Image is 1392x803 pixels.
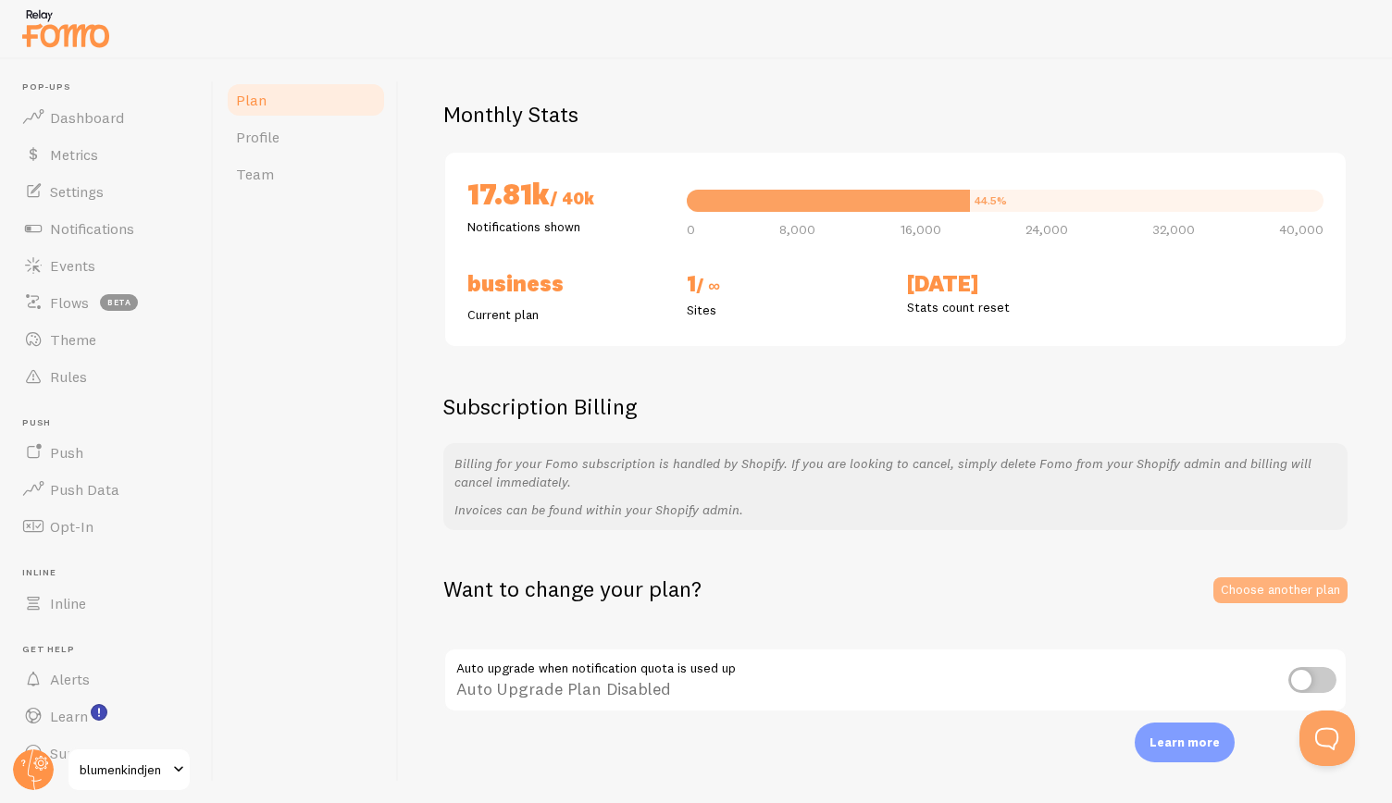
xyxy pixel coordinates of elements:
span: Rules [50,367,87,386]
a: Inline [11,585,202,622]
img: fomo-relay-logo-orange.svg [19,5,112,52]
h2: 1 [687,269,884,301]
span: Profile [236,128,280,146]
span: beta [100,294,138,311]
span: Theme [50,330,96,349]
a: Events [11,247,202,284]
span: Settings [50,182,104,201]
span: Team [236,165,274,183]
a: Rules [11,358,202,395]
a: Push Data [11,471,202,508]
p: Learn more [1150,734,1220,751]
span: Events [50,256,95,275]
span: Dashboard [50,108,124,127]
span: Alerts [50,670,90,688]
span: Metrics [50,145,98,164]
span: Support [50,744,105,762]
span: 16,000 [901,223,941,236]
span: Inline [22,567,202,579]
p: Notifications shown [467,217,665,236]
a: Opt-In [11,508,202,545]
span: / 40k [550,188,594,209]
span: Inline [50,594,86,612]
span: 40,000 [1279,223,1324,236]
span: 0 [687,223,695,236]
span: Push [22,417,202,429]
div: Auto Upgrade Plan Disabled [443,648,1348,715]
a: Team [225,155,387,192]
h2: 17.81k [467,175,665,217]
a: Push [11,434,202,471]
span: blumenkindjen [80,759,168,781]
h2: Business [467,269,665,298]
a: Choose another plan [1213,577,1348,603]
h2: Want to change your plan? [443,574,702,603]
span: 24,000 [1025,223,1068,236]
a: Settings [11,173,202,210]
span: / ∞ [696,275,720,296]
a: Dashboard [11,99,202,136]
span: Push [50,443,83,462]
a: blumenkindjen [67,747,192,792]
a: Flows beta [11,284,202,321]
a: Plan [225,81,387,118]
a: Profile [225,118,387,155]
h2: Monthly Stats [443,100,1348,129]
a: Theme [11,321,202,358]
p: Sites [687,301,884,319]
a: Alerts [11,661,202,698]
span: 8,000 [779,223,815,236]
a: Notifications [11,210,202,247]
span: Get Help [22,644,202,656]
span: Learn [50,707,88,725]
h2: [DATE] [907,269,1104,298]
span: Flows [50,293,89,312]
h2: Subscription Billing [443,392,1348,421]
a: Metrics [11,136,202,173]
a: Support [11,735,202,772]
span: Notifications [50,219,134,238]
div: 44.5% [975,195,1007,206]
span: Plan [236,91,267,109]
p: Stats count reset [907,298,1104,316]
span: Opt-In [50,517,93,536]
p: Current plan [467,305,665,324]
a: Learn [11,698,202,735]
p: Billing for your Fomo subscription is handled by Shopify. If you are looking to cancel, simply de... [454,454,1336,491]
span: 32,000 [1152,223,1195,236]
iframe: Help Scout Beacon - Open [1299,710,1355,766]
span: Pop-ups [22,81,202,93]
p: Invoices can be found within your Shopify admin. [454,500,1336,519]
svg: <p>Watch New Feature Tutorials!</p> [91,704,107,721]
span: Push Data [50,480,119,499]
div: Learn more [1135,723,1235,762]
